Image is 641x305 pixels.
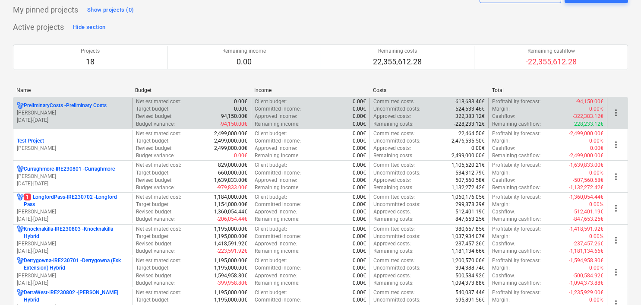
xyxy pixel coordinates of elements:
[17,109,129,117] p: [PERSON_NAME]
[452,233,485,240] p: 1,037,934.07€
[353,98,366,105] p: 0.00€
[353,137,366,145] p: 0.00€
[526,48,577,55] p: Remaining cashflow
[573,272,603,280] p: -500,584.92€
[353,169,366,177] p: 0.00€
[214,257,247,264] p: 1,195,000.00€
[492,105,510,113] p: Margin :
[373,169,420,177] p: Uncommitted costs :
[454,105,485,113] p: -524,533.46€
[373,264,420,272] p: Uncommitted costs :
[589,296,603,304] p: 0.00%
[353,201,366,208] p: 0.00€
[611,172,621,182] span: more_vert
[136,169,170,177] p: Target budget :
[492,272,515,280] p: Cashflow :
[492,296,510,304] p: Margin :
[573,113,603,120] p: -322,383.12€
[455,113,485,120] p: 322,383.12€
[353,248,366,255] p: 0.00€
[214,208,247,216] p: 1,360,054.44€
[492,113,515,120] p: Cashflow :
[452,257,485,264] p: 1,200,570.06€
[353,184,366,191] p: 0.00€
[24,257,129,272] p: Derrygowna-IRE230701 - Derrygowna (Esk Extension) Hybrid
[373,137,420,145] p: Uncommitted costs :
[214,296,247,304] p: 1,195,000.00€
[353,152,366,159] p: 0.00€
[234,152,247,159] p: 0.00€
[353,216,366,223] p: 0.00€
[214,137,247,145] p: 2,499,000.00€
[373,233,420,240] p: Uncommitted costs :
[353,257,366,264] p: 0.00€
[492,87,604,93] div: Total
[569,194,603,201] p: -1,360,054.44€
[17,272,129,280] p: [PERSON_NAME]
[255,152,300,159] p: Remaining income :
[255,184,300,191] p: Remaining income :
[17,257,129,287] div: Derrygowna-IRE230701 -Derrygowna (Esk Extension) Hybrid[PERSON_NAME][DATE]-[DATE]
[373,272,411,280] p: Approved costs :
[492,208,515,216] p: Cashflow :
[136,177,173,184] p: Revised budget :
[221,113,247,120] p: 94,150.00€
[136,113,173,120] p: Revised budget :
[569,248,603,255] p: -1,181,134.66€
[17,165,129,187] div: Curraghmore-IRE230801 -Curraghmore[PERSON_NAME][DATE]-[DATE]
[255,105,301,113] p: Committed income :
[255,226,287,233] p: Client budget :
[17,102,24,109] div: Project has multi currencies enabled
[373,162,415,169] p: Committed costs :
[255,194,287,201] p: Client budget :
[13,22,64,32] p: Active projects
[492,264,510,272] p: Margin :
[574,121,603,128] p: 228,233.12€
[255,177,297,184] p: Approved income :
[17,280,129,287] p: [DATE] - [DATE]
[255,121,300,128] p: Remaining income :
[214,233,247,240] p: 1,195,000.00€
[24,194,129,208] p: LongfordPass-IRE230702 - Longford Pass
[217,248,247,255] p: -223,591.92€
[255,162,287,169] p: Client budget :
[255,264,301,272] p: Committed income :
[492,184,541,191] p: Remaining cashflow :
[234,105,247,113] p: 0.00€
[255,201,301,208] p: Committed income :
[17,248,129,255] p: [DATE] - [DATE]
[471,145,485,152] p: 0.00€
[87,5,134,15] div: Show projects (0)
[136,272,173,280] p: Revised budget :
[214,130,247,137] p: 2,499,000.00€
[455,240,485,248] p: 237,457.26€
[353,162,366,169] p: 0.00€
[373,201,420,208] p: Uncommitted costs :
[255,113,297,120] p: Approved income :
[255,272,297,280] p: Approved income :
[17,180,129,187] p: [DATE] - [DATE]
[136,248,175,255] p: Budget variance :
[455,169,485,177] p: 534,312.79€
[136,152,175,159] p: Budget variance :
[452,184,485,191] p: 1,132,272.42€
[353,240,366,248] p: 0.00€
[373,130,415,137] p: Committed costs :
[452,194,485,201] p: 1,060,176.05€
[85,3,136,17] button: Show projects (0)
[458,130,485,137] p: 22,464.50€
[492,177,515,184] p: Cashflow :
[255,280,300,287] p: Remaining income :
[17,226,129,255] div: Knocknakilla-IRE230803 -Knocknakilla Hybrid[PERSON_NAME][DATE]-[DATE]
[136,240,173,248] p: Revised budget :
[455,289,485,296] p: 540,037.44€
[214,226,247,233] p: 1,195,000.00€
[373,87,485,93] div: Costs
[214,289,247,296] p: 1,195,000.00€
[492,137,510,145] p: Margin :
[17,289,24,304] div: Project has multi currencies enabled
[452,162,485,169] p: 1,105,520.21€
[452,152,485,159] p: 2,499,000.00€
[353,233,366,240] p: 0.00€
[222,48,266,55] p: Remaining income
